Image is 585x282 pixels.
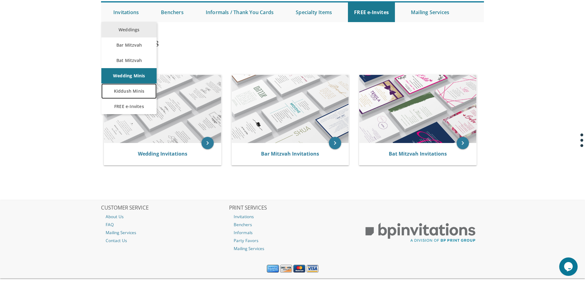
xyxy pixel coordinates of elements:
a: Bar Mitzvah [101,37,157,53]
img: MasterCard [293,265,305,273]
a: Informals [229,229,356,237]
a: keyboard_arrow_right [201,137,214,149]
a: Specialty Items [290,2,338,22]
a: FAQ [101,221,228,229]
a: Weddings [101,22,157,37]
img: Visa [306,265,318,273]
h1: Invitations [102,36,353,54]
iframe: chat widget [559,257,579,276]
img: Bar Mitzvah Invitations [232,75,349,143]
img: Wedding Invitations [104,75,221,143]
a: Mailing Services [101,229,228,237]
a: About Us [101,213,228,221]
h2: CUSTOMER SERVICE [101,205,228,211]
a: Bat Mitzvah Invitations [389,150,447,157]
a: Bar Mitzvah Invitations [261,150,319,157]
img: American Express [267,265,279,273]
a: Invitations [107,2,145,22]
a: Benchers [229,221,356,229]
img: Bat Mitzvah Invitations [359,75,476,143]
img: Discover [280,265,292,273]
h2: PRINT SERVICES [229,205,356,211]
a: Contact Us [101,237,228,245]
a: Informals / Thank You Cards [200,2,280,22]
a: Mailing Services [405,2,455,22]
a: Benchers [155,2,190,22]
a: keyboard_arrow_right [329,137,341,149]
a: Invitations [229,213,356,221]
a: Kiddush Minis [101,83,157,99]
a: keyboard_arrow_right [457,137,469,149]
a: FREE e-Invites [348,2,395,22]
img: BP Print Group [357,217,484,248]
a: FREE e-Invites [101,99,157,114]
a: Bat Mitzvah [101,53,157,68]
a: Mailing Services [229,245,356,253]
a: Wedding Minis [101,68,157,83]
div: : [101,62,293,68]
a: Wedding Invitations [138,150,187,157]
a: Party Favors [229,237,356,245]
